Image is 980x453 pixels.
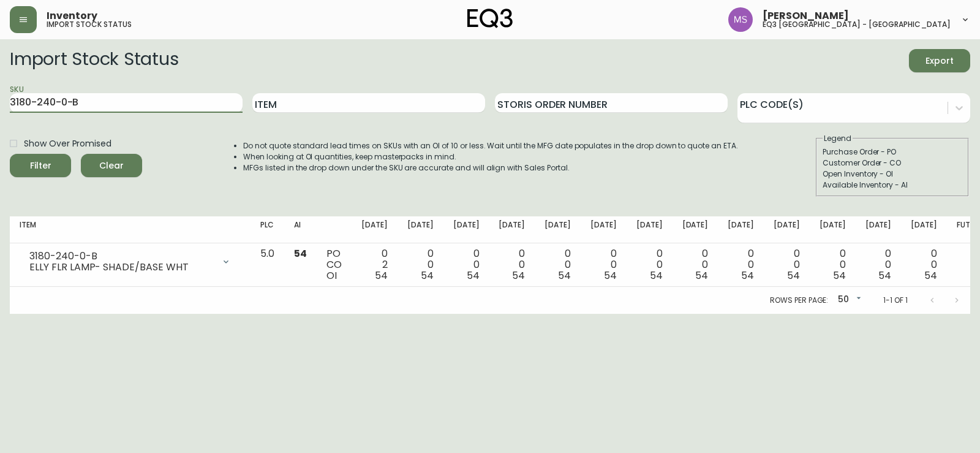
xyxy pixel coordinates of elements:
th: [DATE] [581,216,627,243]
th: [DATE] [764,216,810,243]
th: [DATE] [352,216,398,243]
span: 54 [375,268,388,283]
div: PO CO [326,248,342,281]
div: 0 0 [590,248,617,281]
span: 54 [924,268,937,283]
th: Item [10,216,251,243]
span: 54 [294,246,307,261]
span: 54 [512,268,525,283]
div: 0 0 [911,248,937,281]
div: 0 0 [682,248,709,281]
legend: Legend [823,133,853,144]
div: 0 0 [636,248,663,281]
span: 54 [604,268,617,283]
span: 54 [650,268,663,283]
button: Export [909,49,970,72]
img: 1b6e43211f6f3cc0b0729c9049b8e7af [728,7,753,32]
p: 1-1 of 1 [883,295,908,306]
th: [DATE] [443,216,489,243]
li: MFGs listed in the drop down under the SKU are accurate and will align with Sales Portal. [243,162,738,173]
h2: Import Stock Status [10,49,178,72]
th: [DATE] [398,216,443,243]
span: 54 [558,268,571,283]
li: When looking at OI quantities, keep masterpacks in mind. [243,151,738,162]
th: [DATE] [673,216,718,243]
div: 0 0 [407,248,434,281]
span: 54 [741,268,754,283]
button: Clear [81,154,142,177]
div: Available Inventory - AI [823,180,962,191]
div: 0 0 [728,248,754,281]
th: [DATE] [901,216,947,243]
div: 0 0 [820,248,846,281]
th: [DATE] [535,216,581,243]
div: 0 0 [499,248,525,281]
div: Purchase Order - PO [823,147,962,158]
div: 0 0 [545,248,571,281]
div: 0 0 [774,248,800,281]
div: Open Inventory - OI [823,169,962,180]
th: [DATE] [489,216,535,243]
div: Customer Order - CO [823,158,962,169]
th: PLC [251,216,284,243]
p: Rows per page: [770,295,828,306]
button: Filter [10,154,71,177]
span: Export [919,53,960,69]
th: [DATE] [810,216,856,243]
th: [DATE] [627,216,673,243]
span: 54 [695,268,708,283]
div: 0 0 [453,248,480,281]
td: 5.0 [251,243,284,287]
div: 50 [833,290,864,310]
th: [DATE] [718,216,764,243]
span: 54 [467,268,480,283]
li: Do not quote standard lead times on SKUs with an OI of 10 or less. Wait until the MFG date popula... [243,140,738,151]
th: AI [284,216,317,243]
span: 54 [833,268,846,283]
th: [DATE] [856,216,902,243]
div: 0 2 [361,248,388,281]
h5: eq3 [GEOGRAPHIC_DATA] - [GEOGRAPHIC_DATA] [763,21,951,28]
span: [PERSON_NAME] [763,11,849,21]
div: 3180-240-0-BELLY FLR LAMP- SHADE/BASE WHT [20,248,241,275]
span: 54 [421,268,434,283]
div: 3180-240-0-B [29,251,214,262]
div: Filter [30,158,51,173]
span: Clear [91,158,132,173]
span: Inventory [47,11,97,21]
span: OI [326,268,337,283]
img: logo [467,9,513,28]
div: ELLY FLR LAMP- SHADE/BASE WHT [29,262,214,273]
h5: import stock status [47,21,132,28]
span: 54 [878,268,891,283]
span: Show Over Promised [24,137,111,150]
div: 0 0 [865,248,892,281]
span: 54 [787,268,800,283]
